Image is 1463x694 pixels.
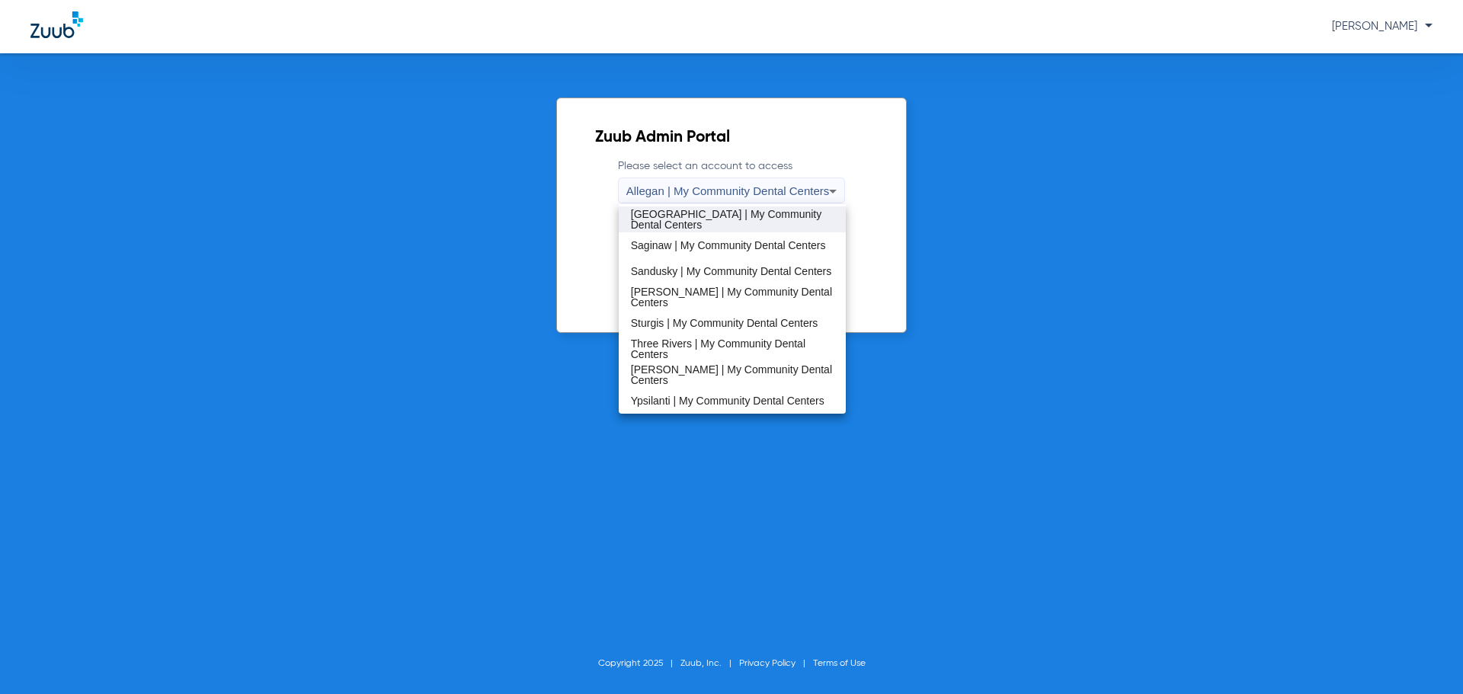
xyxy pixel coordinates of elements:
[631,266,832,277] span: Sandusky | My Community Dental Centers
[631,209,834,230] span: [GEOGRAPHIC_DATA] | My Community Dental Centers
[631,318,818,328] span: Sturgis | My Community Dental Centers
[631,183,834,204] span: Mt. Pleasant | My Community Dental Centers
[631,395,824,406] span: Ypsilanti | My Community Dental Centers
[631,286,834,308] span: [PERSON_NAME] | My Community Dental Centers
[631,240,826,251] span: Saginaw | My Community Dental Centers
[631,338,834,360] span: Three Rivers | My Community Dental Centers
[1387,621,1463,694] iframe: Chat Widget
[631,364,834,385] span: [PERSON_NAME] | My Community Dental Centers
